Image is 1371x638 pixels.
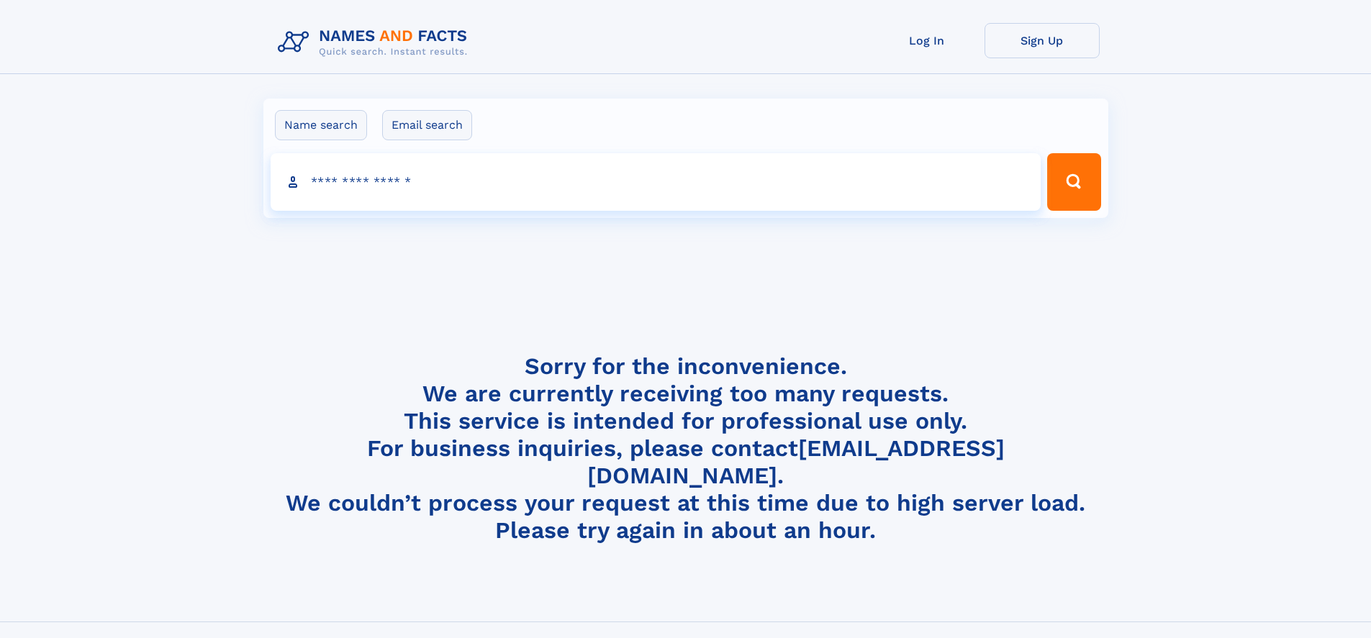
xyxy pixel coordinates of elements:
[382,110,472,140] label: Email search
[1047,153,1100,211] button: Search Button
[869,23,985,58] a: Log In
[272,352,1100,544] h4: Sorry for the inconvenience. We are currently receiving too many requests. This service is intend...
[587,434,1005,489] a: [EMAIL_ADDRESS][DOMAIN_NAME]
[272,23,479,62] img: Logo Names and Facts
[271,153,1041,211] input: search input
[985,23,1100,58] a: Sign Up
[275,110,367,140] label: Name search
